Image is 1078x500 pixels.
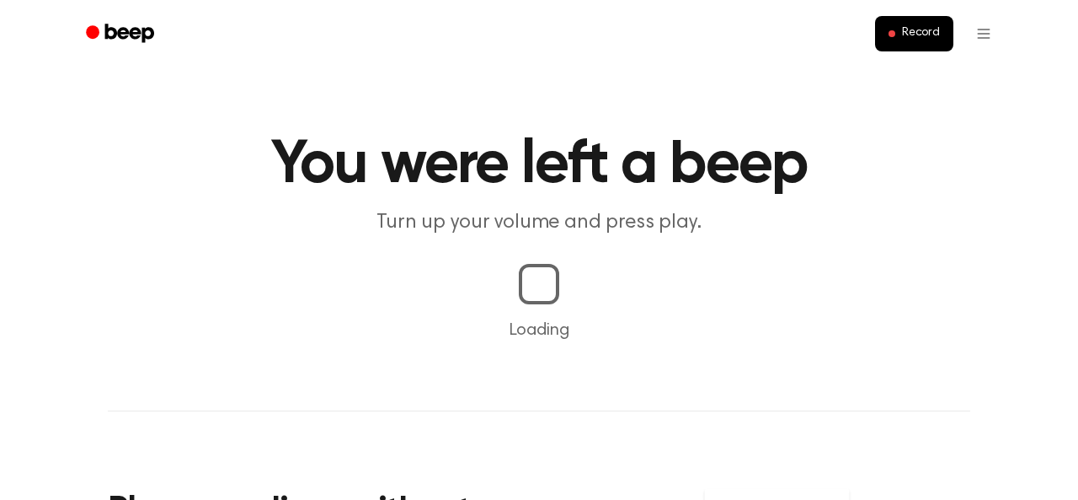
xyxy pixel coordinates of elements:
p: Loading [20,318,1058,343]
p: Turn up your volume and press play. [216,209,862,237]
button: Record [875,16,953,51]
h1: You were left a beep [108,135,970,196]
button: Open menu [963,13,1004,54]
span: Record [902,26,940,41]
a: Beep [74,18,169,51]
